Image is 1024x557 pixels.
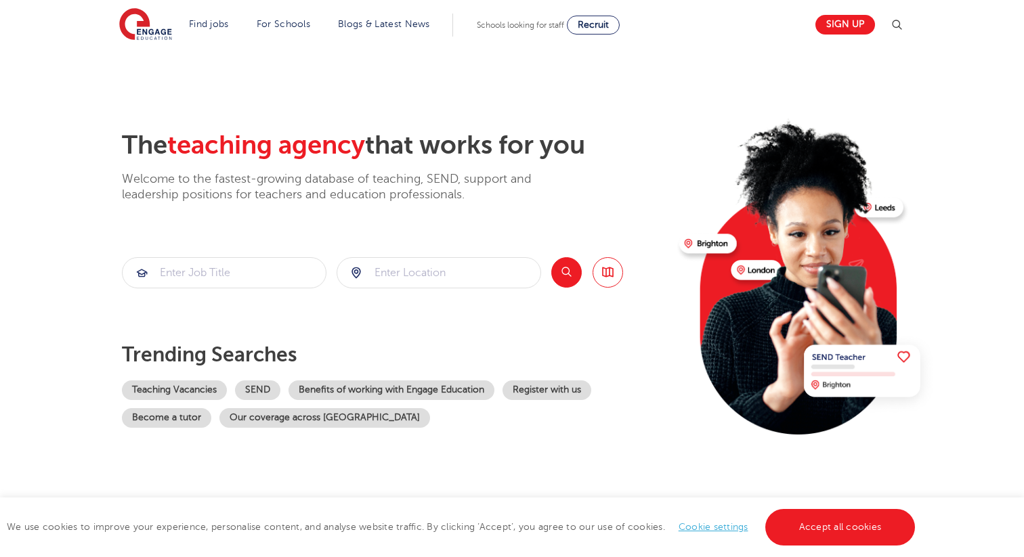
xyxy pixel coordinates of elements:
[815,15,875,35] a: Sign up
[167,131,365,160] span: teaching agency
[257,19,310,29] a: For Schools
[189,19,229,29] a: Find jobs
[235,380,280,400] a: SEND
[578,20,609,30] span: Recruit
[551,257,582,288] button: Search
[765,509,916,545] a: Accept all cookies
[477,20,564,30] span: Schools looking for staff
[122,257,326,288] div: Submit
[337,257,541,288] div: Submit
[122,408,211,428] a: Become a tutor
[122,171,569,203] p: Welcome to the fastest-growing database of teaching, SEND, support and leadership positions for t...
[7,522,918,532] span: We use cookies to improve your experience, personalise content, and analyse website traffic. By c...
[122,380,227,400] a: Teaching Vacancies
[679,522,748,532] a: Cookie settings
[123,258,326,288] input: Submit
[567,16,620,35] a: Recruit
[289,380,494,400] a: Benefits of working with Engage Education
[338,19,430,29] a: Blogs & Latest News
[337,258,540,288] input: Submit
[219,408,430,428] a: Our coverage across [GEOGRAPHIC_DATA]
[119,8,172,42] img: Engage Education
[122,130,668,161] h2: The that works for you
[122,342,668,367] p: Trending searches
[503,380,591,400] a: Register with us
